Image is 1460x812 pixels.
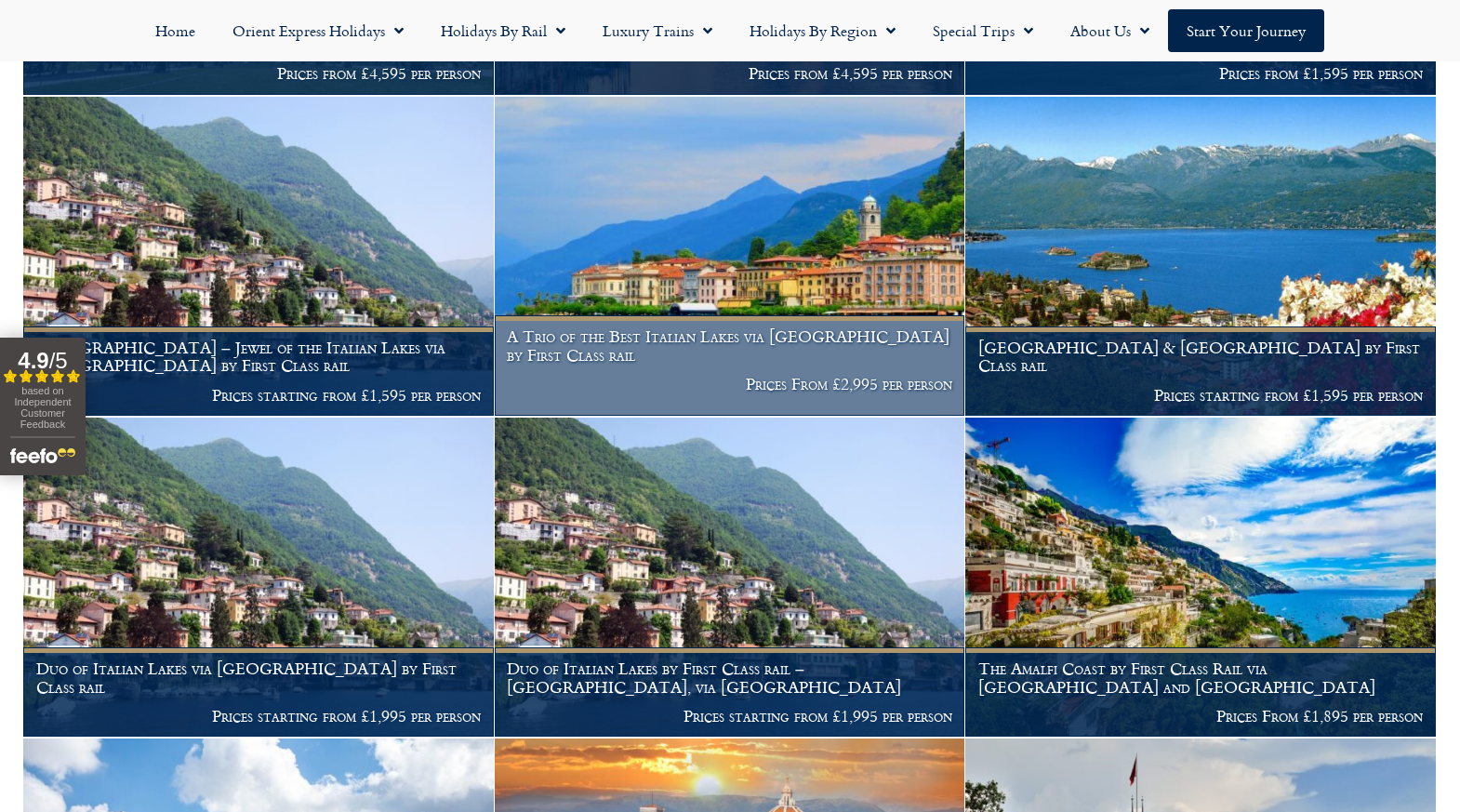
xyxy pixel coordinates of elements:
[9,9,1451,52] nav: Menu
[23,418,495,738] a: Duo of Italian Lakes via [GEOGRAPHIC_DATA] by First Class rail Prices starting from £1,995 per pe...
[507,375,952,393] p: Prices From £2,995 per person
[978,339,1424,375] h1: [GEOGRAPHIC_DATA] & [GEOGRAPHIC_DATA] by First Class rail
[507,327,952,364] h1: A Trio of the Best Italian Lakes via [GEOGRAPHIC_DATA] by First Class rail
[914,9,1052,52] a: Special Trips
[978,659,1424,696] h1: The Amalfi Coast by First Class Rail via [GEOGRAPHIC_DATA] and [GEOGRAPHIC_DATA]
[731,9,914,52] a: Holidays by Region
[23,97,495,417] a: [GEOGRAPHIC_DATA] – Jewel of the Italian Lakes via [GEOGRAPHIC_DATA] by First Class rail Prices s...
[965,97,1437,417] a: [GEOGRAPHIC_DATA] & [GEOGRAPHIC_DATA] by First Class rail Prices starting from £1,595 per person
[137,9,214,52] a: Home
[965,418,1437,738] a: The Amalfi Coast by First Class Rail via [GEOGRAPHIC_DATA] and [GEOGRAPHIC_DATA] Prices From £1,8...
[978,386,1424,405] p: Prices starting from £1,595 per person
[1168,9,1324,52] a: Start your Journey
[36,339,482,375] h1: [GEOGRAPHIC_DATA] – Jewel of the Italian Lakes via [GEOGRAPHIC_DATA] by First Class rail
[978,707,1424,725] p: Prices From £1,895 per person
[214,9,422,52] a: Orient Express Holidays
[978,64,1424,83] p: Prices from £1,595 per person
[507,64,952,83] p: Prices from £4,595 per person
[507,659,952,696] h1: Duo of Italian Lakes by First Class rail – [GEOGRAPHIC_DATA], via [GEOGRAPHIC_DATA]
[495,97,966,417] a: A Trio of the Best Italian Lakes via [GEOGRAPHIC_DATA] by First Class rail Prices From £2,995 per...
[36,64,482,83] p: Prices from £4,595 per person
[495,418,966,738] a: Duo of Italian Lakes by First Class rail – [GEOGRAPHIC_DATA], via [GEOGRAPHIC_DATA] Prices starti...
[507,707,952,725] p: Prices starting from £1,995 per person
[584,9,731,52] a: Luxury Trains
[36,707,482,725] p: Prices starting from £1,995 per person
[36,386,482,405] p: Prices starting from £1,595 per person
[422,9,584,52] a: Holidays by Rail
[36,659,482,696] h1: Duo of Italian Lakes via [GEOGRAPHIC_DATA] by First Class rail
[1052,9,1168,52] a: About Us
